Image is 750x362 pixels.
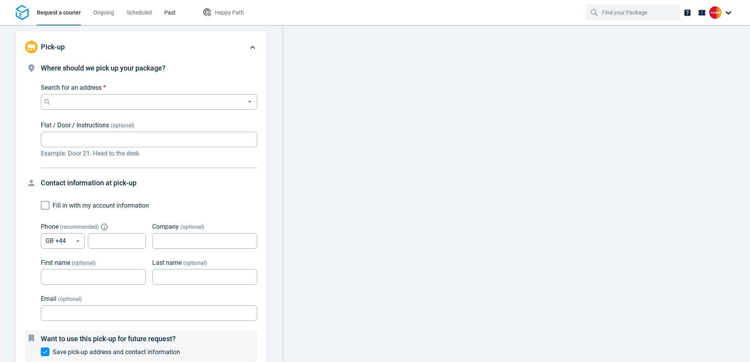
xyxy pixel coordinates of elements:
[41,177,257,188] h4: Contact information at pick-up
[41,64,166,72] span: Where should we pick up your package?
[41,149,257,158] p: Example: Door 21. Head to the desk
[152,259,182,266] span: Last name
[245,97,255,107] button: Open
[215,9,244,16] span: Happy Path
[41,295,56,302] span: Email
[41,43,65,51] span: Pick-up
[127,9,152,16] span: Scheduled
[41,233,85,249] div: GB +44
[37,9,81,16] span: Request a courier
[41,121,109,129] span: Flat / Door / Instructions
[16,31,267,63] div: Pick-up
[41,84,102,91] span: Search for an address
[180,224,204,230] span: (optional)
[602,5,666,20] input: Find your Package
[72,260,96,266] span: (optional)
[53,348,180,356] span: Save pick-up address and contact information
[111,122,135,129] span: (optional)
[183,260,207,266] span: (optional)
[58,296,82,302] span: (optional)
[53,202,149,209] span: Fill in with my account information
[93,9,114,16] span: Ongoing
[164,9,176,16] span: Past
[709,6,722,19] img: Client
[16,5,29,20] img: Logo
[41,259,70,266] span: First name
[152,223,179,230] span: Company
[102,224,107,229] button: Explain "Recommended"
[41,335,176,343] span: Want to use this pick-up for future request?
[60,224,99,230] span: ( recommended )
[41,223,58,230] span: Phone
